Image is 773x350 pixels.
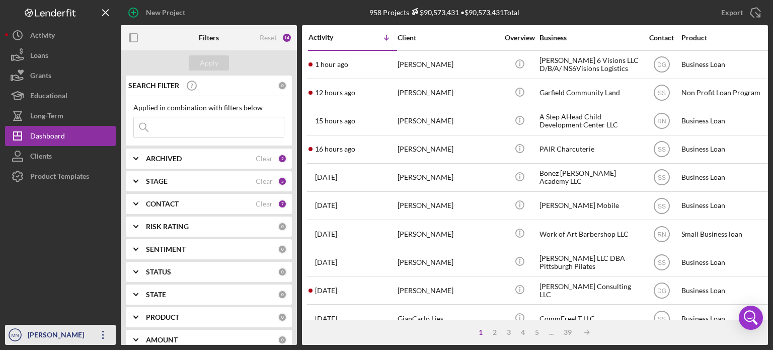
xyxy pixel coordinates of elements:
div: [PERSON_NAME] Mobile [539,192,640,219]
div: CommFreeLT LLC [539,305,640,332]
button: Export [711,3,768,23]
button: Grants [5,65,116,86]
div: Clear [256,177,273,185]
text: SS [657,146,665,153]
div: Activity [308,33,353,41]
div: Apply [200,55,218,71]
div: [PERSON_NAME] LLC DBA Pittsburgh Pilates [539,249,640,275]
b: ARCHIVED [146,155,182,163]
div: Open Intercom Messenger [739,306,763,330]
div: 0 [278,313,287,322]
button: Apply [189,55,229,71]
time: 2025-09-16 00:56 [315,145,355,153]
div: Applied in combination with filters below [133,104,284,112]
div: 0 [278,267,287,276]
button: Clients [5,146,116,166]
div: [PERSON_NAME] [398,249,498,275]
div: 5 [278,177,287,186]
b: CONTACT [146,200,179,208]
button: Educational [5,86,116,106]
div: [PERSON_NAME] Consulting LLC [539,277,640,304]
div: PAIR Charcuterie [539,136,640,163]
time: 2025-09-16 15:46 [315,60,348,68]
div: New Project [146,3,185,23]
div: Clients [30,146,52,169]
button: Activity [5,25,116,45]
div: Overview [501,34,538,42]
b: SEARCH FILTER [128,82,179,90]
div: Activity [30,25,55,48]
div: Clear [256,155,273,163]
div: [PERSON_NAME] [398,136,498,163]
text: DG [657,287,666,294]
div: Clear [256,200,273,208]
div: 3 [502,328,516,336]
div: Reset [260,34,277,42]
div: 4 [516,328,530,336]
time: 2025-09-14 13:38 [315,230,337,238]
div: 0 [278,81,287,90]
time: 2025-09-12 19:21 [315,287,337,295]
time: 2025-09-13 20:22 [315,258,337,266]
div: $90,573,431 [409,8,459,17]
div: Work of Art Barbershop LLC [539,221,640,247]
div: 39 [559,328,577,336]
time: 2025-09-16 02:18 [315,117,355,125]
div: [PERSON_NAME] [398,192,498,219]
b: SENTIMENT [146,245,186,253]
div: Client [398,34,498,42]
b: PRODUCT [146,313,179,321]
div: [PERSON_NAME] [398,80,498,106]
text: SS [657,202,665,209]
div: 958 Projects • $90,573,431 Total [369,8,519,17]
text: MN [12,332,19,338]
button: Product Templates [5,166,116,186]
div: Product Templates [30,166,89,189]
div: 5 [530,328,544,336]
div: Grants [30,65,51,88]
div: Export [721,3,743,23]
button: Loans [5,45,116,65]
b: STAGE [146,177,168,185]
text: RN [657,231,666,238]
time: 2025-09-15 15:55 [315,173,337,181]
b: STATE [146,291,166,299]
div: [PERSON_NAME] 6 Visions LLC D/B/A/ NS6Visions Logistics [539,51,640,78]
b: RISK RATING [146,223,189,231]
text: SS [657,174,665,181]
div: 0 [278,335,287,344]
div: Educational [30,86,67,108]
div: 14 [282,33,292,43]
time: 2025-09-16 04:47 [315,89,355,97]
b: Filters [199,34,219,42]
div: Dashboard [30,126,65,149]
text: SS [657,259,665,266]
time: 2025-09-15 14:31 [315,201,337,209]
text: SS [657,90,665,97]
div: 1 [474,328,488,336]
text: DG [657,61,666,68]
div: Loans [30,45,48,68]
div: [PERSON_NAME] [398,277,498,304]
div: Contact [643,34,680,42]
div: Business [539,34,640,42]
div: 0 [278,290,287,299]
b: STATUS [146,268,171,276]
div: [PERSON_NAME] [398,221,498,247]
div: 0 [278,222,287,231]
text: SS [657,315,665,322]
button: MN[PERSON_NAME] [5,325,116,345]
div: 0 [278,245,287,254]
div: 7 [278,199,287,208]
button: Long-Term [5,106,116,126]
button: Dashboard [5,126,116,146]
b: AMOUNT [146,336,178,344]
div: Long-Term [30,106,63,128]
